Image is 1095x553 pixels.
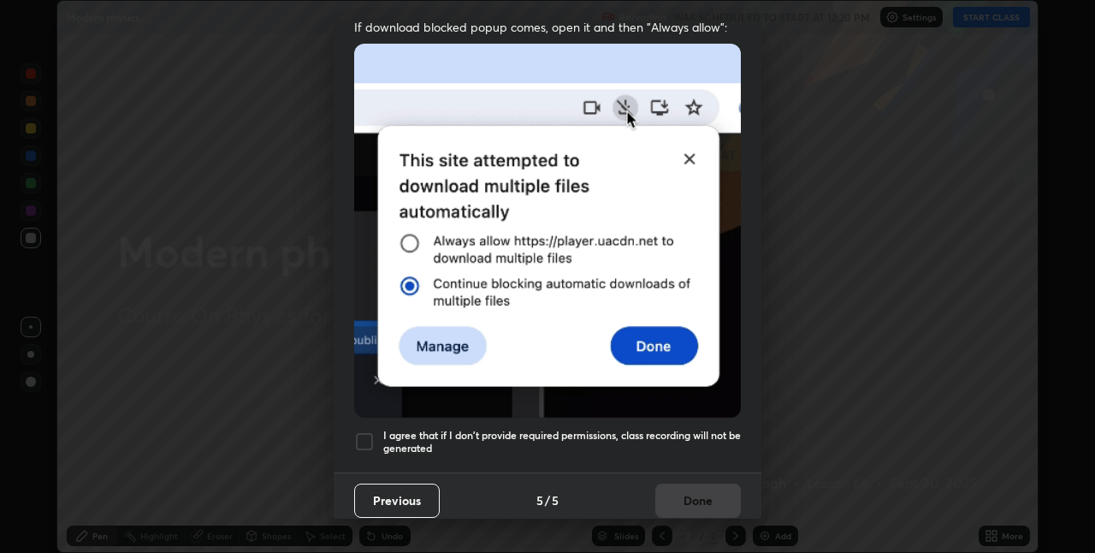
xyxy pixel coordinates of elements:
[536,491,543,509] h4: 5
[552,491,559,509] h4: 5
[354,19,741,35] span: If download blocked popup comes, open it and then "Always allow":
[354,44,741,418] img: downloads-permission-blocked.gif
[545,491,550,509] h4: /
[354,484,440,518] button: Previous
[383,429,741,455] h5: I agree that if I don't provide required permissions, class recording will not be generated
